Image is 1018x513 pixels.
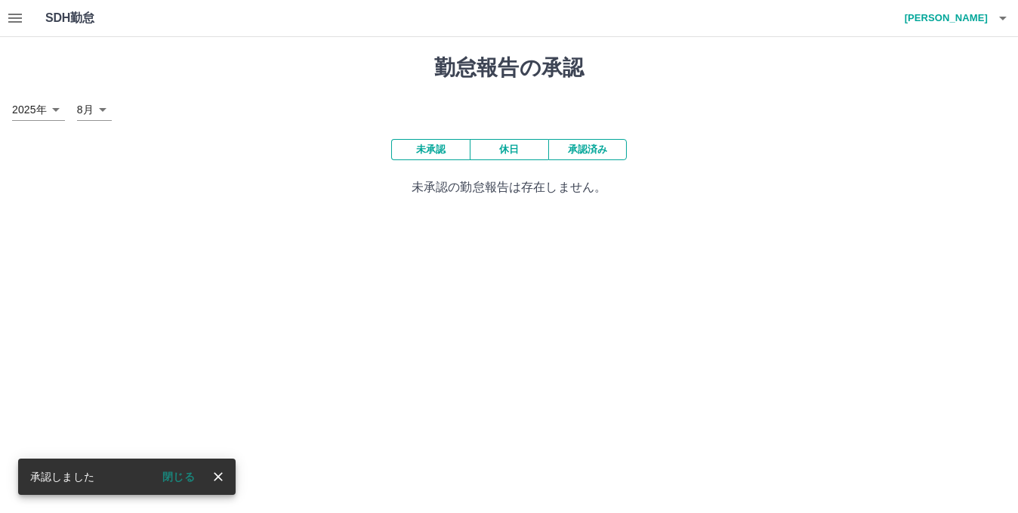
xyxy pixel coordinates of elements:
div: 2025年 [12,99,65,121]
div: 承認しました [30,463,94,490]
button: 休日 [470,139,548,160]
div: 8月 [77,99,112,121]
button: 閉じる [150,465,207,488]
button: 承認済み [548,139,627,160]
p: 未承認の勤怠報告は存在しません。 [12,178,1006,196]
button: 未承認 [391,139,470,160]
h1: 勤怠報告の承認 [12,55,1006,81]
button: close [207,465,230,488]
